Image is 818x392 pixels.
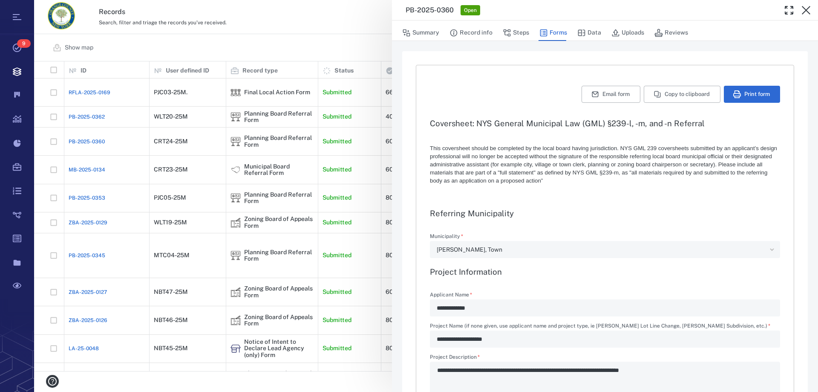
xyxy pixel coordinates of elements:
h3: Coversheet: NYS General Municipal Law (GML) §239-l, -m, and -n Referral [430,118,780,128]
button: Copy to clipboard [644,86,720,103]
button: Reviews [654,25,688,41]
h3: Referring Municipality [430,208,780,218]
button: Summary [402,25,439,41]
label: Applicant Name [430,292,780,299]
button: Close [798,2,815,19]
span: This coversheet should be completed by the local board having jurisdiction. NYS GML 239 covershee... [430,145,777,184]
label: Project Description [430,354,780,362]
div: Municipality [430,241,780,258]
label: Project Name (if none given, use applicant name and project type, ie [PERSON_NAME] Lot Line Chang... [430,323,780,331]
h3: PB-2025-0360 [406,5,454,15]
button: Steps [503,25,529,41]
h3: Project Information [430,267,780,277]
div: Project Name (if none given, use applicant name and project type, ie Smith Lot Line Change, Jones... [430,331,780,348]
button: Email form [582,86,640,103]
button: Toggle Fullscreen [781,2,798,19]
button: Uploads [611,25,644,41]
button: Data [577,25,601,41]
span: 9 [17,39,31,48]
div: Applicant Name [430,299,780,317]
span: Help [19,6,37,14]
button: Print form [724,86,780,103]
label: Municipality [430,234,780,241]
button: Forms [539,25,567,41]
span: Open [462,7,478,14]
div: [PERSON_NAME], Town [437,245,766,255]
button: Record info [449,25,493,41]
